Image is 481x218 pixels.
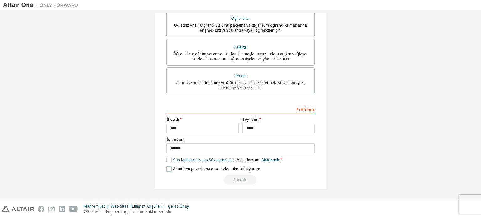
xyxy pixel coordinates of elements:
[3,2,81,8] img: Altair Bir
[296,107,315,112] font: Profiliniz
[234,45,247,50] font: Fakülte
[168,204,190,209] font: Çerez Onayı
[166,117,179,122] font: İlk adı
[174,23,307,33] font: Ücretsiz Altair Öğrenci Sürümü paketine ve diğer tüm öğrenci kaynaklarına erişmek isteyen şu anda...
[96,209,172,214] font: Altair Engineering, Inc. Tüm Hakları Saklıdır.
[38,206,44,212] img: facebook.svg
[231,16,250,21] font: Öğrenciler
[84,204,105,209] font: Mahremiyet
[233,157,261,162] font: kabul ediyorum
[2,206,34,212] img: altair_logo.svg
[166,137,185,142] font: İş unvanı
[166,175,315,185] div: Read and acccept EULA to continue
[173,166,260,172] font: Altair'den pazarlama e-postaları almak istiyorum
[173,157,233,162] font: Son Kullanıcı Lisans Sözleşmesini
[234,73,247,78] font: Herkes
[176,80,305,90] font: Altair yazılımını denemek ve ürün tekliflerimizi keşfetmek isteyen bireyler, işletmeler ve herkes...
[111,204,162,209] font: Web Sitesi Kullanım Koşulları
[59,206,65,212] img: linkedin.svg
[242,117,259,122] font: Soy isim
[87,209,96,214] font: 2025
[69,206,78,212] img: youtube.svg
[48,206,55,212] img: instagram.svg
[261,157,279,162] font: Akademik
[173,51,308,61] font: Öğrencilere eğitim veren ve akademik amaçlarla yazılımlara erişim sağlayan akademik kurumların öğ...
[84,209,87,214] font: ©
